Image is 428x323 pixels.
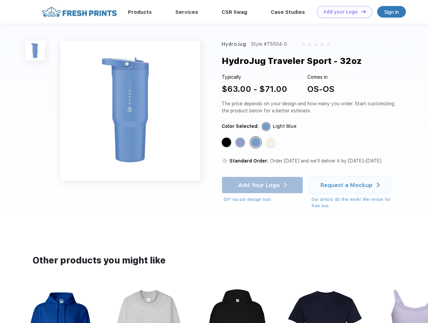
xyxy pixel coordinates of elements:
img: gray_star.svg [308,42,312,46]
img: standard order [222,158,228,164]
div: $63.00 - $71.00 [222,83,287,95]
div: Typically [222,74,287,81]
span: Order [DATE] and we’ll deliver it by [DATE]–[DATE]. [270,158,382,164]
div: HydroJug [222,41,246,48]
img: gray_star.svg [301,42,305,46]
div: DIY via our design tool. [224,196,303,203]
div: Style #75504-G [251,41,287,48]
div: Other products you might like [33,254,395,267]
div: Our artists do the work! We revise for free too. [311,196,397,209]
div: The price depends on your design and how many you order. Start customizing the product below for ... [222,100,397,114]
img: func=resize&h=640 [60,41,200,181]
img: white arrow [377,182,380,187]
img: fo%20logo%202.webp [40,6,119,18]
div: Peri [236,138,245,147]
div: Color Selected: [222,123,259,130]
div: HydroJug Traveler Sport - 32oz [222,55,362,67]
img: gray_star.svg [326,42,330,46]
div: Black [222,138,231,147]
img: gray_star.svg [314,42,318,46]
div: Request a Mockup [320,182,373,188]
a: Sign in [377,6,406,17]
div: Sign in [384,8,399,16]
div: OS-OS [307,83,334,95]
img: func=resize&h=100 [25,41,45,61]
img: gray_star.svg [320,42,324,46]
div: Comes in [307,74,334,81]
div: Add your Logo [323,9,358,15]
img: DT [361,10,366,13]
div: Light Blue [251,138,260,147]
div: Cream [266,138,275,147]
span: Standard Order: [229,158,268,164]
a: Products [128,9,152,15]
div: Light Blue [273,123,297,130]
